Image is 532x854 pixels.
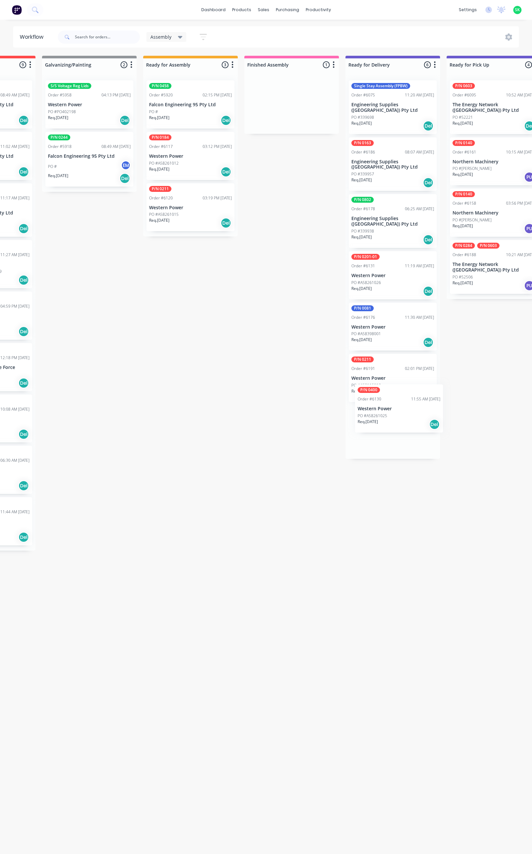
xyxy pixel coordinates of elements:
span: SK [515,7,520,13]
span: Assembly [150,33,171,40]
a: dashboard [198,5,229,15]
input: Enter column name… [247,61,312,68]
span: 9 [19,61,26,68]
input: Enter column name… [45,61,110,68]
span: 6 [424,61,431,68]
input: Search for orders... [75,30,140,44]
span: 2 [121,61,127,68]
span: 4 [525,61,532,68]
div: purchasing [273,5,302,15]
span: 1 [323,61,330,68]
div: Workflow [20,33,47,41]
span: 3 [222,61,229,68]
div: settings [455,5,480,15]
div: sales [255,5,273,15]
input: Enter column name… [146,61,211,68]
div: products [229,5,255,15]
img: Factory [12,5,22,15]
input: Enter column name… [450,61,514,68]
div: productivity [302,5,334,15]
input: Enter column name… [348,61,413,68]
